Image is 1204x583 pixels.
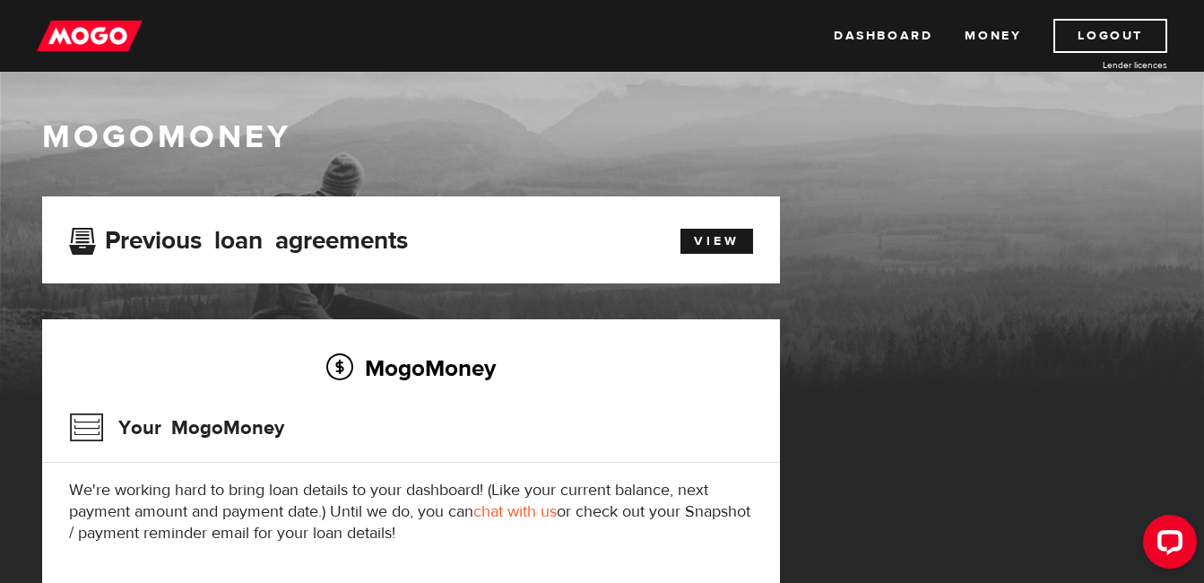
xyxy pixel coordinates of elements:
[473,501,557,522] a: chat with us
[965,19,1021,53] a: Money
[1129,508,1204,583] iframe: LiveChat chat widget
[37,19,143,53] img: mogo_logo-11ee424be714fa7cbb0f0f49df9e16ec.png
[69,405,284,451] h3: Your MogoMoney
[834,19,932,53] a: Dashboard
[69,226,408,249] h3: Previous loan agreements
[680,229,753,254] a: View
[42,118,1163,156] h1: MogoMoney
[1033,58,1167,72] a: Lender licences
[69,480,753,544] p: We're working hard to bring loan details to your dashboard! (Like your current balance, next paym...
[69,349,753,387] h2: MogoMoney
[1053,19,1167,53] a: Logout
